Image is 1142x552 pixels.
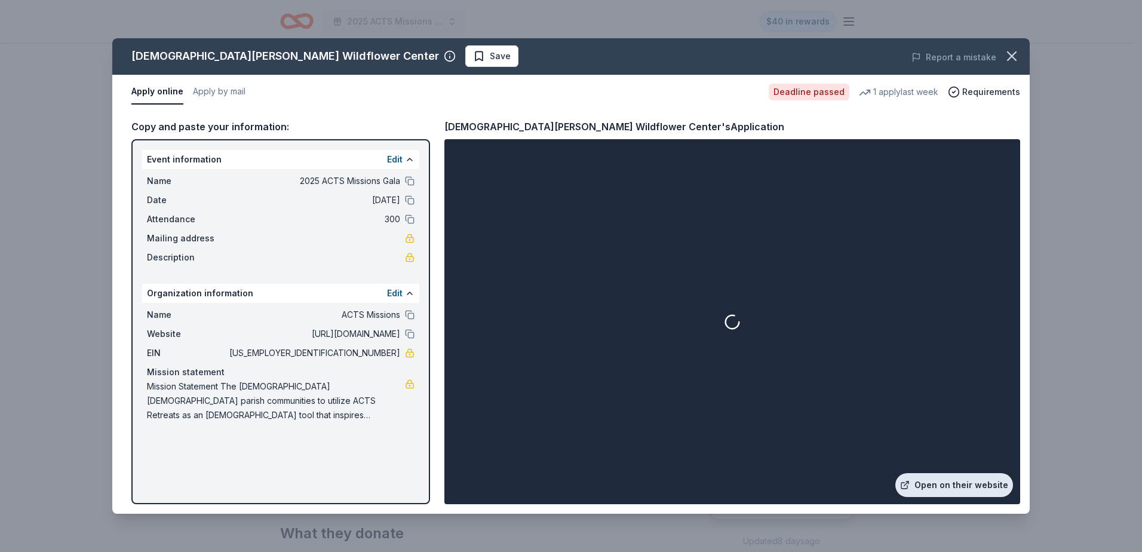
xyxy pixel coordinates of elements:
[147,327,227,341] span: Website
[147,250,227,265] span: Description
[962,85,1020,99] span: Requirements
[465,45,518,67] button: Save
[387,152,403,167] button: Edit
[147,308,227,322] span: Name
[444,119,784,134] div: [DEMOGRAPHIC_DATA][PERSON_NAME] Wildflower Center's Application
[911,50,996,65] button: Report a mistake
[131,119,430,134] div: Copy and paste your information:
[131,79,183,105] button: Apply online
[227,193,400,207] span: [DATE]
[227,174,400,188] span: 2025 ACTS Missions Gala
[147,231,227,246] span: Mailing address
[227,308,400,322] span: ACTS Missions
[769,84,849,100] div: Deadline passed
[142,150,419,169] div: Event information
[227,327,400,341] span: [URL][DOMAIN_NAME]
[193,79,245,105] button: Apply by mail
[895,473,1013,497] a: Open on their website
[147,365,415,379] div: Mission statement
[147,212,227,226] span: Attendance
[147,346,227,360] span: EIN
[227,346,400,360] span: [US_EMPLOYER_IDENTIFICATION_NUMBER]
[147,174,227,188] span: Name
[859,85,938,99] div: 1 apply last week
[387,286,403,300] button: Edit
[147,193,227,207] span: Date
[147,379,405,422] span: Mission Statement The [DEMOGRAPHIC_DATA] [DEMOGRAPHIC_DATA] parish communities to utilize ACTS Re...
[227,212,400,226] span: 300
[490,49,511,63] span: Save
[131,47,439,66] div: [DEMOGRAPHIC_DATA][PERSON_NAME] Wildflower Center
[948,85,1020,99] button: Requirements
[142,284,419,303] div: Organization information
